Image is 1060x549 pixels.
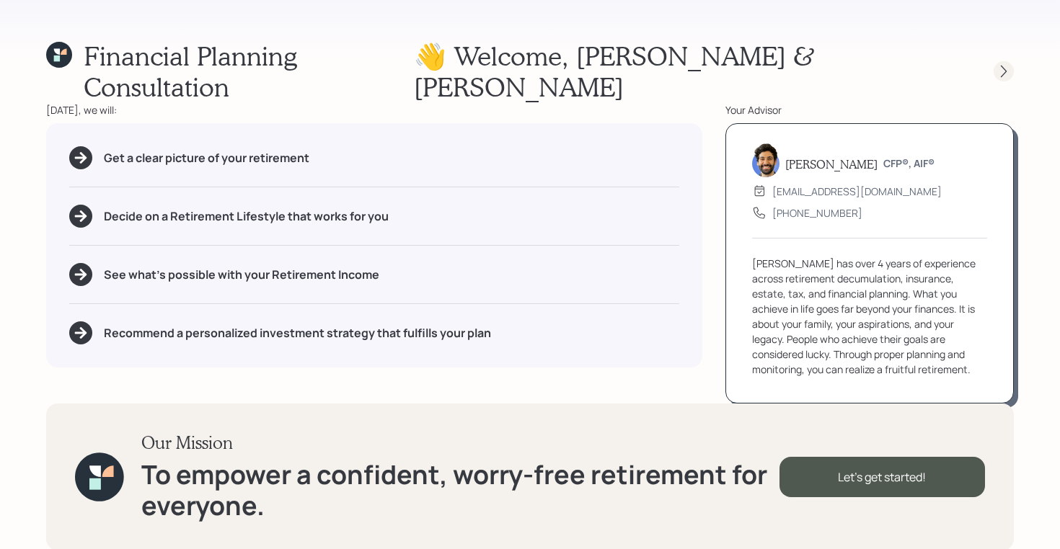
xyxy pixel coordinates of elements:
[141,432,779,453] h3: Our Mission
[414,40,968,102] h1: 👋 Welcome , [PERSON_NAME] & [PERSON_NAME]
[772,205,862,220] div: [PHONE_NUMBER]
[104,151,309,165] h5: Get a clear picture of your retirement
[725,102,1014,117] div: Your Advisor
[752,143,779,177] img: eric-schwartz-headshot.png
[84,40,414,102] h1: Financial Planning Consultation
[104,210,389,223] h5: Decide on a Retirement Lifestyle that works for you
[104,268,379,282] h5: See what's possible with your Retirement Income
[46,102,702,117] div: [DATE], we will:
[752,256,987,377] div: [PERSON_NAME] has over 4 years of experience across retirement decumulation, insurance, estate, t...
[785,157,878,171] h5: [PERSON_NAME]
[772,184,942,199] div: [EMAIL_ADDRESS][DOMAIN_NAME]
[141,459,779,521] h1: To empower a confident, worry-free retirement for everyone.
[779,457,985,497] div: Let's get started!
[104,326,491,340] h5: Recommend a personalized investment strategy that fulfills your plan
[883,158,935,170] h6: CFP®, AIF®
